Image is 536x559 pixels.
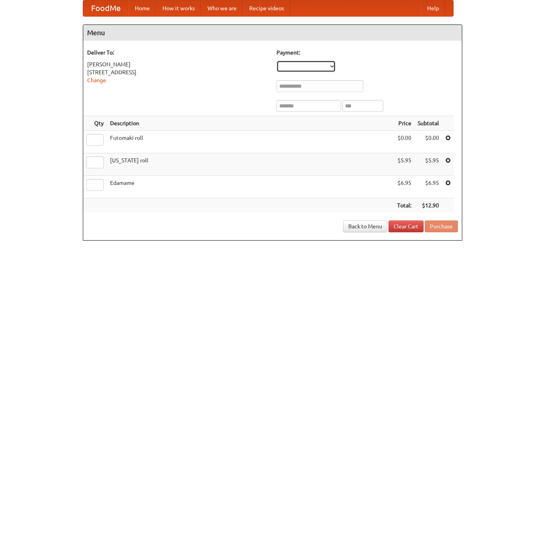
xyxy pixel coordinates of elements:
a: Change [87,77,106,83]
td: $6.95 [415,176,442,198]
a: Recipe videos [243,0,290,16]
td: $0.00 [415,131,442,153]
th: $12.90 [415,198,442,213]
a: Home [129,0,156,16]
a: Clear Cart [388,220,424,232]
th: Qty [83,116,107,131]
td: $6.95 [394,176,415,198]
th: Description [107,116,394,131]
td: $5.95 [394,153,415,176]
td: $0.00 [394,131,415,153]
a: FoodMe [83,0,129,16]
div: [STREET_ADDRESS] [87,68,269,76]
th: Subtotal [415,116,442,131]
a: Who we are [201,0,243,16]
a: How it works [156,0,201,16]
a: Help [421,0,445,16]
th: Total: [394,198,415,213]
th: Price [394,116,415,131]
h4: Menu [83,25,462,41]
h5: Deliver To: [87,49,269,56]
h5: Payment: [276,49,458,56]
td: [US_STATE] roll [107,153,394,176]
div: [PERSON_NAME] [87,60,269,68]
td: Futomaki roll [107,131,394,153]
button: Purchase [425,220,458,232]
td: Edamame [107,176,394,198]
td: $5.95 [415,153,442,176]
a: Back to Menu [343,220,387,232]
